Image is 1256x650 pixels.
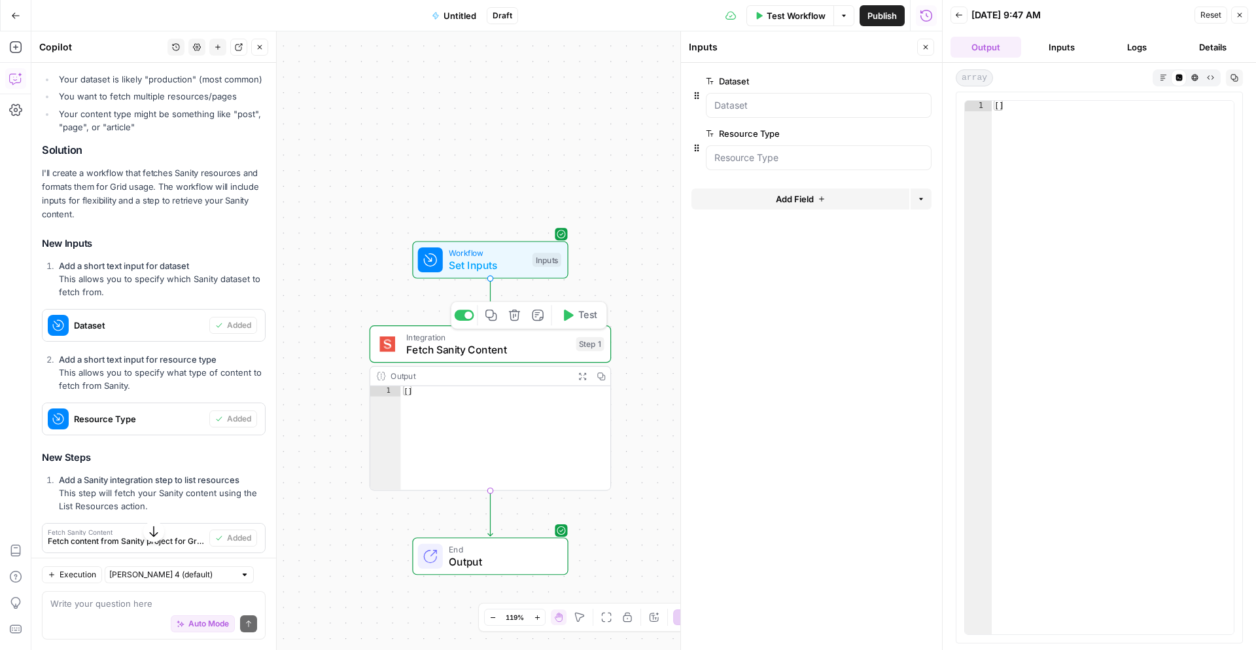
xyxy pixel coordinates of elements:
[1195,7,1227,24] button: Reset
[48,535,204,547] span: Fetch content from Sanity project for Grid processing
[370,537,611,575] div: EndOutput
[42,236,266,253] h3: New Inputs
[370,325,611,491] div: IntegrationFetch Sanity ContentStep 1TestOutput[]
[706,127,858,140] label: Resource Type
[691,189,909,209] button: Add Field
[48,529,204,535] span: Fetch Sanity Content
[379,336,395,352] img: logo.svg
[449,543,555,556] span: End
[714,99,923,112] input: Dataset
[406,331,570,343] span: Integration
[578,308,597,322] span: Test
[39,41,164,54] div: Copilot
[1177,37,1248,58] button: Details
[532,253,561,266] div: Inputs
[109,568,235,581] input: Claude Sonnet 4 (default)
[227,413,251,425] span: Added
[56,107,266,134] li: Your content type might be something like "post", "page", or "article"
[1102,37,1173,58] button: Logs
[506,612,524,623] span: 119%
[42,449,266,466] h3: New Steps
[493,10,512,22] span: Draft
[59,354,217,365] strong: Add a short text input for resource type
[59,475,239,485] strong: Add a Sanity integration step to list resources
[391,370,568,382] div: Output
[42,566,102,583] button: Execution
[74,412,204,425] span: Resource Type
[449,554,555,569] span: Output
[767,9,826,22] span: Test Workflow
[776,192,814,206] span: Add Field
[60,569,96,581] span: Execution
[965,101,992,111] div: 1
[370,241,611,278] div: WorkflowSet InputsInputs
[689,41,913,54] div: Inputs
[951,37,1021,58] button: Output
[56,73,266,86] li: Your dataset is likely "production" (most common)
[1026,37,1097,58] button: Inputs
[370,386,400,396] div: 1
[714,151,923,164] input: Resource Type
[56,353,266,392] li: This allows you to specify what type of content to fetch from Sanity.
[56,473,266,513] li: This step will fetch your Sanity content using the List Resources action.
[59,261,189,271] strong: Add a short text input for dataset
[956,69,993,86] span: array
[42,166,266,222] p: I'll create a workflow that fetches Sanity resources and formats them for Grid usage. The workflo...
[444,9,476,22] span: Untitled
[227,319,251,331] span: Added
[227,532,251,544] span: Added
[188,618,229,630] span: Auto Mode
[406,342,570,357] span: Fetch Sanity Content
[171,615,235,632] button: Auto Mode
[576,337,604,351] div: Step 1
[555,305,603,325] button: Test
[209,530,257,547] button: Added
[449,247,526,259] span: Workflow
[867,9,897,22] span: Publish
[1200,9,1221,21] span: Reset
[860,5,905,26] button: Publish
[449,257,526,273] span: Set Inputs
[209,317,257,334] button: Added
[706,75,858,88] label: Dataset
[42,144,266,156] h2: Solution
[209,410,257,427] button: Added
[74,319,204,332] span: Dataset
[488,491,493,536] g: Edge from step_1 to end
[746,5,833,26] button: Test Workflow
[56,259,266,298] li: This allows you to specify which Sanity dataset to fetch from.
[424,5,484,26] button: Untitled
[56,90,266,103] li: You want to fetch multiple resources/pages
